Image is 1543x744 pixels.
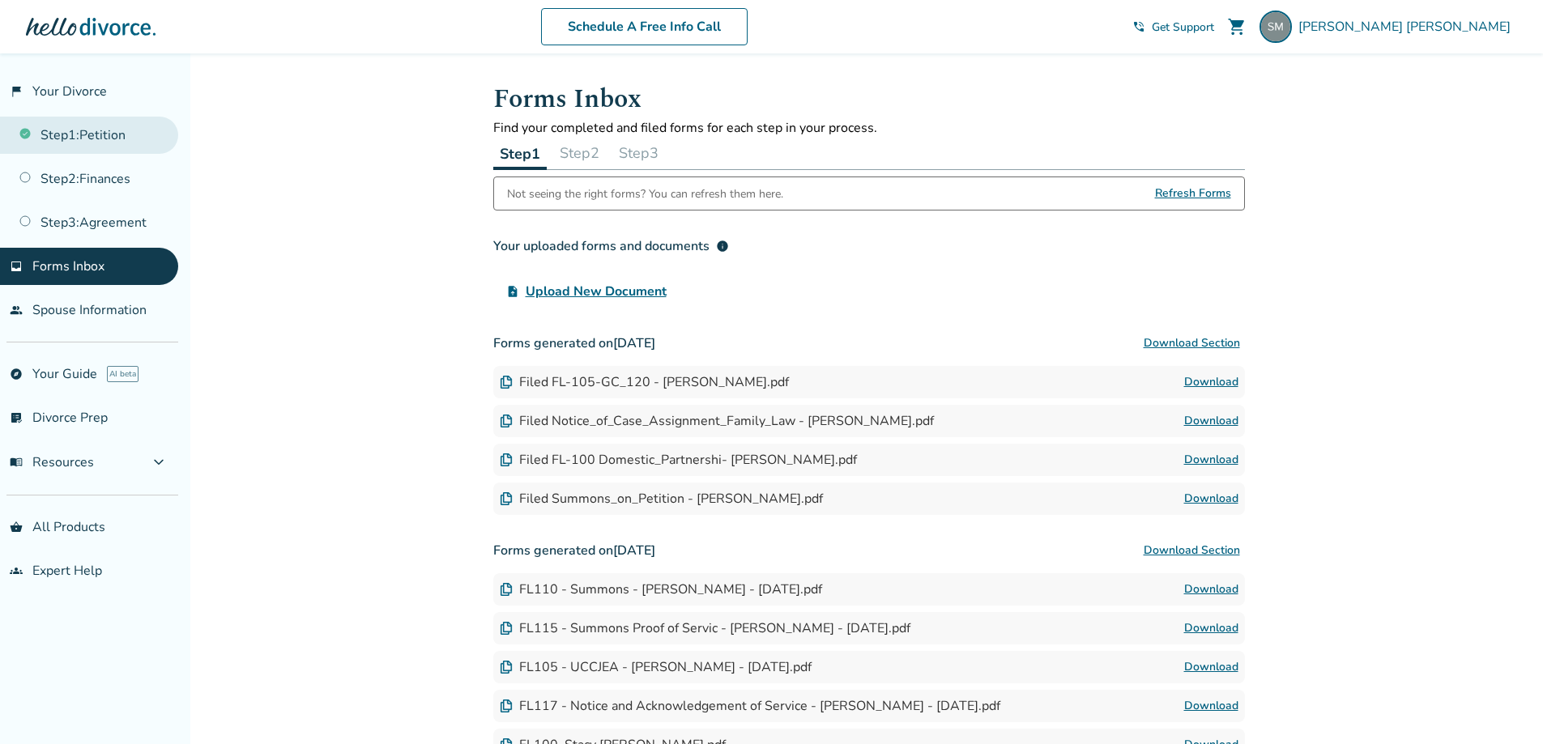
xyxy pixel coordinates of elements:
h3: Forms generated on [DATE] [493,534,1245,567]
img: Document [500,699,513,712]
span: Refresh Forms [1155,177,1231,210]
span: Upload New Document [526,282,667,301]
div: Filed FL-100 Domestic_Partnershi- [PERSON_NAME].pdf [500,451,857,469]
a: Schedule A Free Info Call [541,8,748,45]
div: Filed Notice_of_Case_Assignment_Family_Law - [PERSON_NAME].pdf [500,412,934,430]
span: Resources [10,453,94,471]
span: upload_file [506,285,519,298]
span: Forms Inbox [32,257,104,275]
span: Get Support [1152,19,1214,35]
span: groups [10,564,23,577]
span: expand_more [149,453,168,472]
span: explore [10,368,23,381]
div: FL105 - UCCJEA - [PERSON_NAME] - [DATE].pdf [500,658,812,676]
span: menu_book [10,456,23,469]
button: Step2 [553,137,606,169]
h1: Forms Inbox [493,79,1245,119]
span: people [10,304,23,317]
span: inbox [10,260,23,273]
div: FL117 - Notice and Acknowledgement of Service - [PERSON_NAME] - [DATE].pdf [500,697,1000,715]
div: Not seeing the right forms? You can refresh them here. [507,177,783,210]
img: Document [500,661,513,674]
img: Document [500,622,513,635]
a: Download [1184,411,1238,431]
span: AI beta [107,366,139,382]
div: FL115 - Summons Proof of Servic - [PERSON_NAME] - [DATE].pdf [500,619,910,637]
div: FL110 - Summons - [PERSON_NAME] - [DATE].pdf [500,580,822,598]
span: list_alt_check [10,411,23,424]
button: Step1 [493,137,547,170]
button: Step3 [612,137,665,169]
span: info [716,240,729,253]
a: Download [1184,450,1238,470]
h3: Forms generated on [DATE] [493,327,1245,359]
a: Download [1184,619,1238,638]
iframe: Chat Widget [1462,666,1543,744]
p: Find your completed and filed forms for each step in your process. [493,119,1245,137]
div: Your uploaded forms and documents [493,236,729,256]
a: phone_in_talkGet Support [1132,19,1214,35]
button: Download Section [1139,327,1245,359]
span: shopping_cart [1227,17,1247,36]
a: Download [1184,657,1238,677]
span: flag_2 [10,85,23,98]
div: Filed Summons_on_Petition - [PERSON_NAME].pdf [500,490,823,508]
a: Download [1184,372,1238,392]
img: Document [500,583,513,596]
a: Download [1184,696,1238,716]
span: shopping_basket [10,521,23,534]
a: Download [1184,580,1238,599]
div: Filed FL-105-GC_120 - [PERSON_NAME].pdf [500,373,789,391]
span: [PERSON_NAME] [PERSON_NAME] [1298,18,1517,36]
img: Document [500,376,513,389]
img: stacy_morales@hotmail.com [1260,11,1292,43]
a: Download [1184,489,1238,508]
img: Document [500,492,513,505]
button: Download Section [1139,534,1245,567]
img: Document [500,453,513,466]
span: phone_in_talk [1132,20,1145,33]
img: Document [500,415,513,427]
